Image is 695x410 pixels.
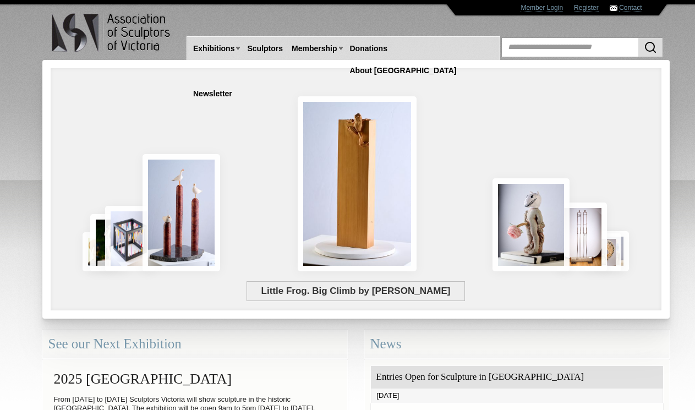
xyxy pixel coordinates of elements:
img: logo.png [51,11,172,54]
a: Contact [619,4,642,12]
a: Membership [287,39,341,59]
a: Member Login [521,4,563,12]
a: Exhibitions [189,39,239,59]
img: Waiting together for the Home coming [600,231,629,271]
div: See our Next Exhibition [42,330,348,359]
div: Entries Open for Sculpture in [GEOGRAPHIC_DATA] [371,366,663,389]
a: Newsletter [189,84,237,104]
img: Contact ASV [610,6,617,11]
img: Search [644,41,657,54]
a: Register [574,4,599,12]
img: Swingers [557,203,607,271]
a: Sculptors [243,39,287,59]
div: [DATE] [371,389,663,403]
a: About [GEOGRAPHIC_DATA] [346,61,461,81]
img: Let There Be Light [492,178,570,271]
span: Little Frog. Big Climb by [PERSON_NAME] [247,281,465,301]
div: News [364,330,670,359]
img: Little Frog. Big Climb [298,96,417,271]
h2: 2025 [GEOGRAPHIC_DATA] [48,365,342,392]
img: Rising Tides [143,154,221,271]
a: Donations [346,39,392,59]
